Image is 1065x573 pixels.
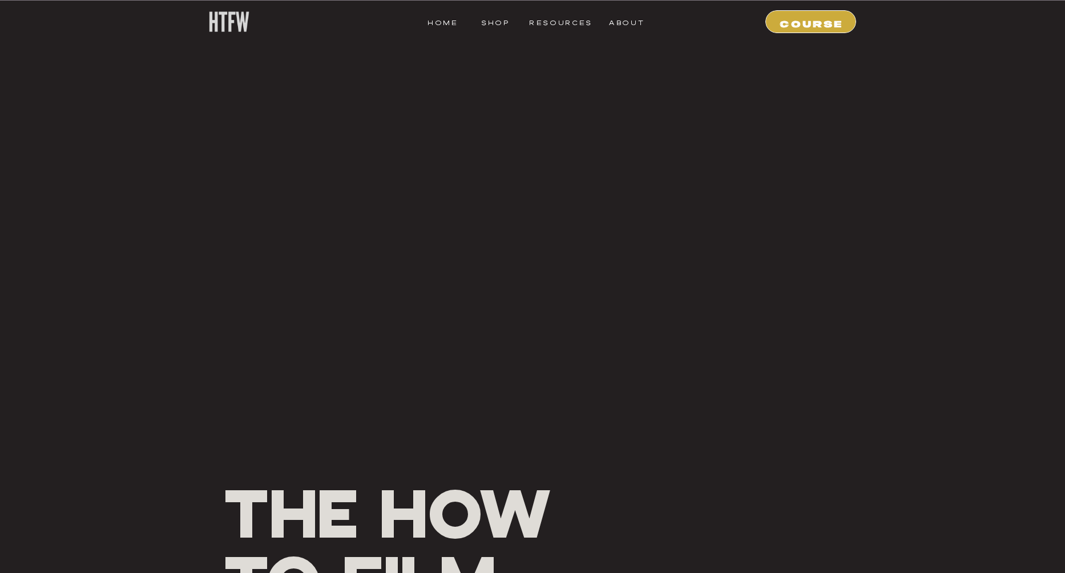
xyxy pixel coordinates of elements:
[473,16,518,26] a: shop
[427,16,451,26] a: HOME
[773,16,850,26] a: COURSE
[608,16,638,26] a: ABOUT
[529,16,582,26] a: resources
